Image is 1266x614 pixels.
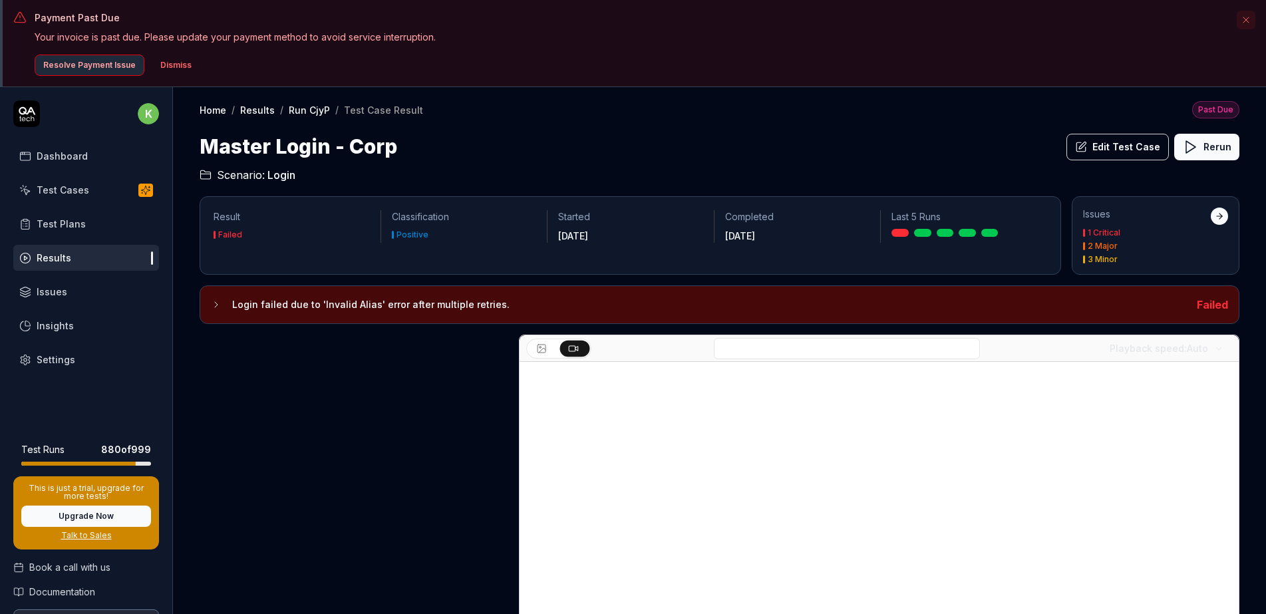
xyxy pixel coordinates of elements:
div: 1 Critical [1088,229,1120,237]
span: Scenario: [214,167,265,183]
p: Classification [392,210,537,224]
a: Test Plans [13,211,159,237]
div: 2 Major [1088,242,1118,250]
span: Login [267,167,295,183]
button: Past Due [1192,100,1239,118]
button: Rerun [1174,134,1239,160]
div: Playback speed: [1110,341,1208,355]
a: Results [13,245,159,271]
p: Last 5 Runs [891,210,1036,224]
div: Test Plans [37,217,86,231]
p: This is just a trial, upgrade for more tests! [21,484,151,500]
div: Test Cases [37,183,89,197]
h3: Payment Past Due [35,11,1229,25]
h3: Login failed due to 'Invalid Alias' error after multiple retries. [232,297,1186,313]
a: Home [200,103,226,116]
a: Scenario:Login [200,167,295,183]
div: Insights [37,319,74,333]
div: Test Case Result [344,103,423,116]
button: Upgrade Now [21,506,151,527]
div: / [280,103,283,116]
a: Documentation [13,585,159,599]
div: Positive [396,231,428,239]
div: Issues [37,285,67,299]
a: Dashboard [13,143,159,169]
p: Result [214,210,370,224]
button: k [138,100,159,127]
h1: Master Login - Corp [200,132,397,162]
h5: Test Runs [21,444,65,456]
span: 880 of 999 [101,442,151,456]
button: Resolve Payment Issue [35,55,144,76]
a: Run CjyP [289,103,330,116]
p: Started [558,210,703,224]
span: Documentation [29,585,95,599]
button: Edit Test Case [1066,134,1169,160]
span: Book a call with us [29,560,110,574]
button: Dismiss [152,55,200,76]
a: Settings [13,347,159,373]
div: Past Due [1192,101,1239,118]
a: Test Cases [13,177,159,203]
div: Dashboard [37,149,88,163]
div: Results [37,251,71,265]
time: [DATE] [558,230,588,241]
p: Your invoice is past due. Please update your payment method to avoid service interruption. [35,30,1229,44]
a: Insights [13,313,159,339]
span: k [138,103,159,124]
a: Results [240,103,275,116]
span: Failed [1197,298,1228,311]
div: Settings [37,353,75,367]
div: / [232,103,235,116]
time: [DATE] [725,230,755,241]
div: Issues [1083,208,1211,221]
div: Failed [218,231,242,239]
button: Login failed due to 'Invalid Alias' error after multiple retries. [211,297,1186,313]
a: Issues [13,279,159,305]
div: / [335,103,339,116]
p: Completed [725,210,870,224]
div: 3 Minor [1088,255,1118,263]
a: Book a call with us [13,560,159,574]
a: Talk to Sales [21,530,151,541]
